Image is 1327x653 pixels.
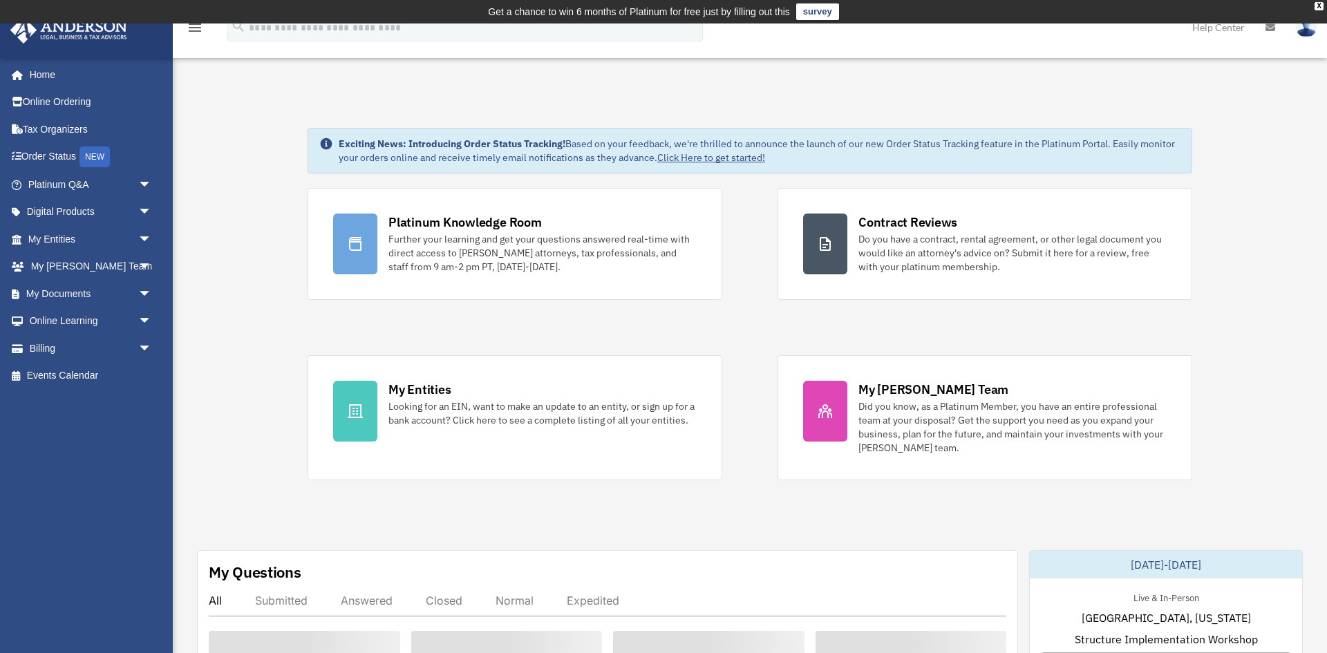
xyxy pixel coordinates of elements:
[79,146,110,167] div: NEW
[10,225,173,253] a: My Entitiesarrow_drop_down
[778,188,1192,300] a: Contract Reviews Do you have a contract, rental agreement, or other legal document you would like...
[138,198,166,227] span: arrow_drop_down
[6,17,131,44] img: Anderson Advisors Platinum Portal
[496,594,534,607] div: Normal
[138,307,166,336] span: arrow_drop_down
[138,253,166,281] span: arrow_drop_down
[388,399,697,427] div: Looking for an EIN, want to make an update to an entity, or sign up for a bank account? Click her...
[138,225,166,254] span: arrow_drop_down
[796,3,839,20] a: survey
[1082,609,1251,626] span: [GEOGRAPHIC_DATA], [US_STATE]
[1075,631,1258,647] span: Structure Implementation Workshop
[426,594,462,607] div: Closed
[858,214,957,231] div: Contract Reviews
[488,3,790,20] div: Get a chance to win 6 months of Platinum for free just by filling out this
[657,151,765,164] a: Click Here to get started!
[10,115,173,143] a: Tax Organizers
[138,334,166,363] span: arrow_drop_down
[341,594,393,607] div: Answered
[308,188,722,300] a: Platinum Knowledge Room Further your learning and get your questions answered real-time with dire...
[10,171,173,198] a: Platinum Q&Aarrow_drop_down
[138,171,166,199] span: arrow_drop_down
[388,214,542,231] div: Platinum Knowledge Room
[1315,2,1324,10] div: close
[10,334,173,362] a: Billingarrow_drop_down
[388,232,697,274] div: Further your learning and get your questions answered real-time with direct access to [PERSON_NAM...
[10,198,173,226] a: Digital Productsarrow_drop_down
[858,399,1167,455] div: Did you know, as a Platinum Member, you have an entire professional team at your disposal? Get th...
[308,355,722,480] a: My Entities Looking for an EIN, want to make an update to an entity, or sign up for a bank accoun...
[255,594,308,607] div: Submitted
[209,594,222,607] div: All
[10,88,173,116] a: Online Ordering
[339,138,565,150] strong: Exciting News: Introducing Order Status Tracking!
[778,355,1192,480] a: My [PERSON_NAME] Team Did you know, as a Platinum Member, you have an entire professional team at...
[858,381,1008,398] div: My [PERSON_NAME] Team
[858,232,1167,274] div: Do you have a contract, rental agreement, or other legal document you would like an attorney's ad...
[10,143,173,171] a: Order StatusNEW
[209,562,301,583] div: My Questions
[187,24,203,36] a: menu
[10,307,173,335] a: Online Learningarrow_drop_down
[339,137,1180,164] div: Based on your feedback, we're thrilled to announce the launch of our new Order Status Tracking fe...
[10,280,173,307] a: My Documentsarrow_drop_down
[1030,551,1302,578] div: [DATE]-[DATE]
[187,19,203,36] i: menu
[388,381,451,398] div: My Entities
[231,19,246,34] i: search
[567,594,619,607] div: Expedited
[10,61,166,88] a: Home
[138,280,166,308] span: arrow_drop_down
[1296,17,1317,37] img: User Pic
[1122,589,1210,604] div: Live & In-Person
[10,362,173,390] a: Events Calendar
[10,253,173,281] a: My [PERSON_NAME] Teamarrow_drop_down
